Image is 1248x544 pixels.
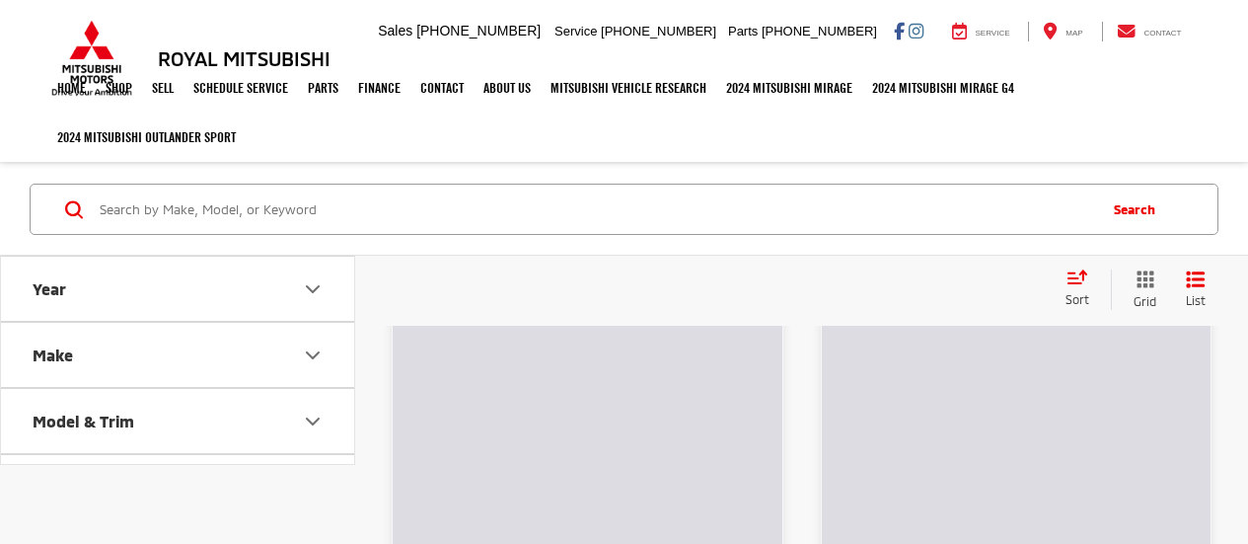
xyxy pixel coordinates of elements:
button: Search [1094,185,1184,234]
div: Model & Trim [301,409,325,432]
a: Sell [142,63,184,113]
a: Home [47,63,96,113]
a: 2024 Mitsubishi Mirage [716,63,862,113]
span: [PHONE_NUMBER] [601,24,716,39]
span: Service [554,24,597,39]
a: Shop [96,63,142,113]
span: [PHONE_NUMBER] [762,24,877,39]
a: Facebook: Click to visit our Facebook page [894,23,905,39]
h3: Royal Mitsubishi [158,47,330,69]
a: Parts: Opens in a new tab [298,63,348,113]
button: List View [1171,270,1220,310]
div: Year [301,276,325,300]
a: 2024 Mitsubishi Mirage G4 [862,63,1024,113]
span: Sort [1065,292,1089,306]
button: Select sort value [1056,270,1111,309]
span: Parts [728,24,758,39]
span: Map [1065,29,1082,38]
img: Mitsubishi [47,20,136,97]
span: [PHONE_NUMBER] [416,23,541,39]
a: Mitsubishi Vehicle Research [541,63,716,113]
a: Finance [348,63,410,113]
button: Mileage [1,455,356,519]
span: Contact [1143,29,1181,38]
a: About Us [474,63,541,113]
a: Contact [1102,22,1197,41]
button: Grid View [1111,270,1171,310]
span: List [1186,292,1206,309]
a: 2024 Mitsubishi Outlander SPORT [47,113,246,162]
a: Service [937,22,1025,41]
div: Make [301,343,325,366]
input: Search by Make, Model, or Keyword [98,186,1094,233]
span: Service [976,29,1010,38]
div: Year [33,279,66,298]
span: Sales [378,23,412,39]
span: Grid [1134,293,1156,310]
a: Schedule Service: Opens in a new tab [184,63,298,113]
div: Make [33,346,73,364]
button: MakeMake [1,323,356,387]
a: Map [1028,22,1097,41]
a: Contact [410,63,474,113]
div: Model & Trim [33,412,134,430]
button: Model & TrimModel & Trim [1,389,356,453]
a: Instagram: Click to visit our Instagram page [909,23,923,39]
button: YearYear [1,257,356,321]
